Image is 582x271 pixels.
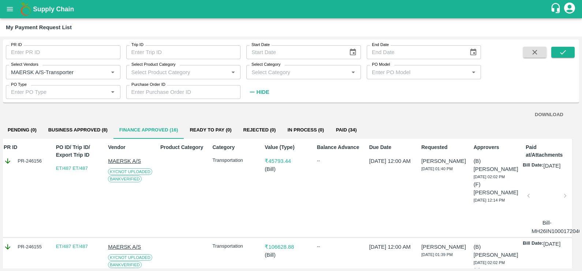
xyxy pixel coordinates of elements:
button: Choose date [346,45,360,59]
div: account of current user [563,1,576,17]
p: Transportation [213,243,257,250]
label: Trip ID [131,42,143,48]
p: ( Bill ) [265,165,309,173]
p: (F) [PERSON_NAME] [474,180,518,197]
strong: Hide [256,89,269,95]
p: [DATE] [544,162,561,170]
button: Choose date [466,45,480,59]
span: [DATE] 02:02 PM [474,260,505,265]
input: Enter PO Model [369,67,467,77]
button: Business Approved (8) [42,121,113,139]
button: Paid (34) [330,121,363,139]
a: ET/487 ET/487 [56,244,88,249]
p: Transportation [213,157,257,164]
p: [DATE] 12:00 AM [369,157,414,165]
p: Value (Type) [265,144,309,151]
input: Enter Purchase Order ID [126,85,241,99]
button: Finance Approved (16) [113,121,184,139]
button: Open [108,87,117,97]
label: Select Category [251,62,280,68]
input: Select Product Category [128,67,227,77]
input: Enter PO Type [8,87,106,97]
p: Bill Date: [523,162,543,170]
input: Start Date [246,45,343,59]
input: End Date [367,45,463,59]
div: My Payment Request List [6,23,72,32]
p: ( Bill ) [265,251,309,259]
label: Purchase Order ID [131,82,165,88]
p: [PERSON_NAME] [421,157,466,165]
p: [DATE] [544,240,561,248]
b: Supply Chain [33,5,74,13]
label: PO Model [372,62,390,68]
label: Select Vendors [11,62,38,68]
div: -- [317,243,362,250]
button: Rejected (0) [238,121,282,139]
span: Bank Verified [108,262,142,268]
img: logo [18,2,33,16]
input: Enter PR ID [6,45,120,59]
button: In Process (0) [281,121,330,139]
button: Open [108,67,117,77]
input: Enter Trip ID [126,45,241,59]
input: Select Category [249,67,347,77]
p: MAERSK A/S [108,157,153,165]
span: KYC Not Uploaded [108,254,152,261]
span: KYC Not Uploaded [108,168,152,175]
span: Bank Verified [108,176,142,182]
button: Pending (0) [2,121,42,139]
p: Category [213,144,257,151]
p: MAERSK A/S [108,243,153,251]
button: Hide [246,86,271,98]
p: Bill Date: [523,240,543,248]
span: [DATE] 01:39 PM [421,252,453,257]
p: Requested [421,144,466,151]
button: DOWNLOAD [532,108,566,121]
p: Bill-MH26IN1000172040 [531,219,562,235]
p: (B) [PERSON_NAME] [474,243,518,259]
div: -- [317,157,362,164]
button: Ready To Pay (0) [184,121,237,139]
button: Open [469,67,478,77]
p: PR ID [4,144,48,151]
p: ₹ 45793.44 [265,157,309,165]
div: customer-support [550,3,563,16]
p: Due Date [369,144,414,151]
p: Vendor [108,144,153,151]
p: ₹ 106628.88 [265,243,309,251]
input: Select Vendor [8,67,97,77]
p: Paid at/Attachments [526,144,570,159]
span: [DATE] 01:40 PM [421,167,453,171]
span: [DATE] 02:02 PM [474,175,505,179]
button: open drawer [1,1,18,18]
label: Select Product Category [131,62,176,68]
div: PR-246155 [4,243,48,251]
label: PO Type [11,82,27,88]
p: (B) [PERSON_NAME] [474,157,518,173]
button: Open [348,67,358,77]
p: Product Category [160,144,205,151]
span: [DATE] 12:14 PM [474,198,505,202]
p: Balance Advance [317,144,362,151]
p: PO ID/ Trip ID/ Export Trip ID [56,144,101,159]
p: [DATE] 12:00 AM [369,243,414,251]
a: Supply Chain [33,4,550,14]
label: Start Date [251,42,270,48]
p: [PERSON_NAME] [421,243,466,251]
label: PR ID [11,42,22,48]
button: Open [228,67,238,77]
div: PR-246156 [4,157,48,165]
p: Approvers [474,144,518,151]
label: End Date [372,42,389,48]
a: ET/487 ET/487 [56,165,88,171]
